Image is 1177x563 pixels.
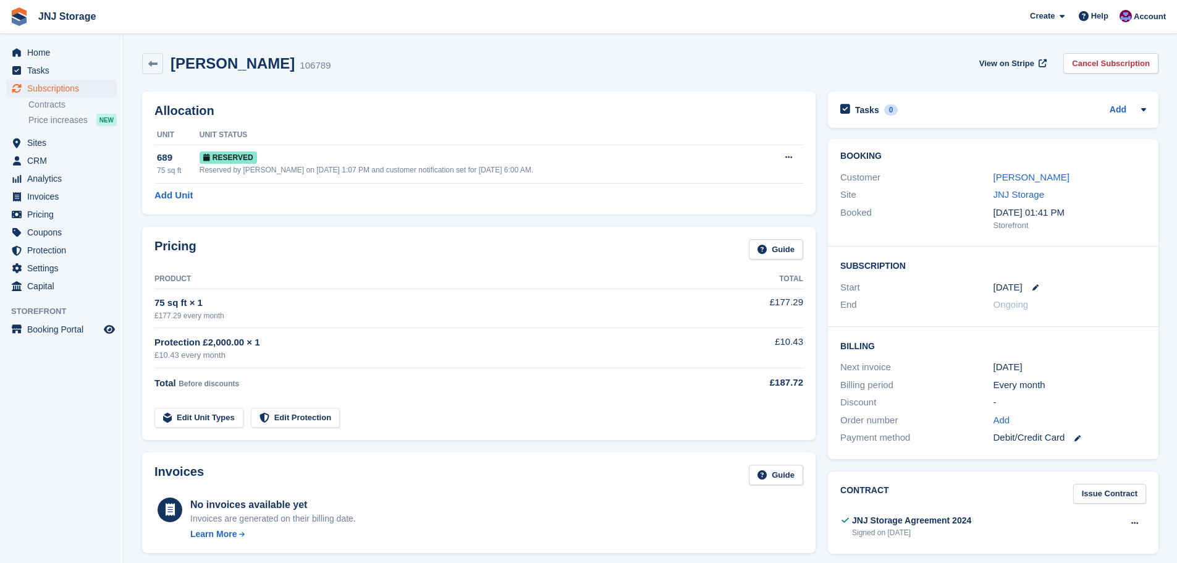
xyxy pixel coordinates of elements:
div: Storefront [993,219,1146,232]
span: Invoices [27,188,101,205]
div: No invoices available yet [190,497,356,512]
a: View on Stripe [974,53,1049,74]
a: menu [6,206,117,223]
div: JNJ Storage Agreement 2024 [852,514,971,527]
div: Site [840,188,993,202]
span: Subscriptions [27,80,101,97]
a: menu [6,260,117,277]
div: Next invoice [840,360,993,375]
a: Add Unit [154,188,193,203]
a: menu [6,224,117,241]
span: Price increases [28,114,88,126]
span: Create [1030,10,1055,22]
div: 75 sq ft [157,165,200,176]
span: Sites [27,134,101,151]
div: Reserved by [PERSON_NAME] on [DATE] 1:07 PM and customer notification set for [DATE] 6:00 AM. [200,164,760,176]
div: [DATE] 01:41 PM [993,206,1146,220]
a: Edit Protection [251,408,340,428]
span: Help [1091,10,1108,22]
a: menu [6,188,117,205]
span: Analytics [27,170,101,187]
h2: Invoices [154,465,204,485]
div: Order number [840,413,993,428]
h2: Tasks [855,104,879,116]
span: Booking Portal [27,321,101,338]
div: Learn More [190,528,237,541]
div: - [993,396,1146,410]
a: Issue Contract [1073,484,1146,504]
div: 0 [884,104,898,116]
span: View on Stripe [979,57,1034,70]
span: Reserved [200,151,257,164]
span: Pricing [27,206,101,223]
time: 2025-10-01 00:00:00 UTC [993,281,1023,295]
div: Discount [840,396,993,410]
div: Invoices are generated on their billing date. [190,512,356,525]
th: Unit Status [200,125,760,145]
a: menu [6,152,117,169]
td: £10.43 [704,328,803,368]
span: Home [27,44,101,61]
div: 75 sq ft × 1 [154,296,704,310]
span: Ongoing [993,299,1029,310]
div: Debit/Credit Card [993,431,1146,445]
h2: Contract [840,484,889,504]
span: Storefront [11,305,123,318]
a: Learn More [190,528,356,541]
span: Before discounts [179,379,239,388]
h2: Booking [840,151,1146,161]
a: Add [1110,103,1126,117]
div: Billing period [840,378,993,392]
a: menu [6,277,117,295]
div: 106789 [300,59,331,73]
div: Signed on [DATE] [852,527,971,538]
a: Preview store [102,322,117,337]
a: Edit Unit Types [154,408,243,428]
div: [DATE] [993,360,1146,375]
a: menu [6,321,117,338]
h2: Allocation [154,104,803,118]
h2: Pricing [154,239,196,260]
a: Guide [749,465,803,485]
div: Every month [993,378,1146,392]
div: Booked [840,206,993,232]
a: Cancel Subscription [1063,53,1158,74]
a: Guide [749,239,803,260]
div: £187.72 [704,376,803,390]
span: Account [1134,11,1166,23]
div: Start [840,281,993,295]
div: End [840,298,993,312]
span: CRM [27,152,101,169]
span: Protection [27,242,101,259]
th: Total [704,269,803,289]
div: Customer [840,171,993,185]
a: [PERSON_NAME] [993,172,1069,182]
a: Contracts [28,99,117,111]
th: Unit [154,125,200,145]
div: £177.29 every month [154,310,704,321]
div: £10.43 every month [154,349,704,362]
a: menu [6,134,117,151]
span: Capital [27,277,101,295]
div: Protection £2,000.00 × 1 [154,336,704,350]
a: menu [6,62,117,79]
span: Total [154,378,176,388]
img: Jonathan Scrase [1120,10,1132,22]
a: menu [6,170,117,187]
a: JNJ Storage [993,189,1045,200]
div: Payment method [840,431,993,445]
span: Tasks [27,62,101,79]
a: menu [6,242,117,259]
a: menu [6,44,117,61]
img: stora-icon-8386f47178a22dfd0bd8f6a31ec36ba5ce8667c1dd55bd0f319d3a0aa187defe.svg [10,7,28,26]
h2: Subscription [840,259,1146,271]
td: £177.29 [704,289,803,328]
div: 689 [157,151,200,165]
a: menu [6,80,117,97]
th: Product [154,269,704,289]
h2: Billing [840,339,1146,352]
a: JNJ Storage [33,6,101,27]
a: Add [993,413,1010,428]
span: Settings [27,260,101,277]
h2: [PERSON_NAME] [171,55,295,72]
